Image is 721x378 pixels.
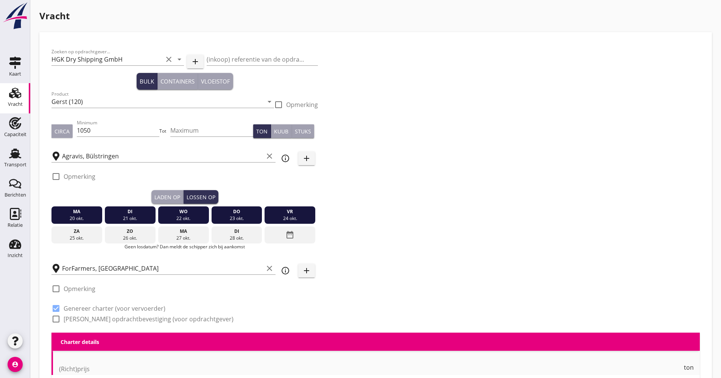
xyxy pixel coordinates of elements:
div: 23 okt. [213,215,260,222]
button: Kuub [271,124,292,138]
div: 20 okt. [53,215,100,222]
i: arrow_drop_down [175,55,184,64]
i: info_outline [281,154,290,163]
div: 21 okt. [107,215,154,222]
i: clear [265,152,274,161]
div: Kaart [9,71,21,76]
i: info_outline [281,266,290,275]
input: Losplaats [62,262,263,274]
input: Maximum [170,124,253,136]
div: Stuks [295,127,311,135]
div: do [213,208,260,215]
input: (inkoop) referentie van de opdrachtgever [207,53,318,65]
div: di [107,208,154,215]
button: Circa [51,124,73,138]
label: Genereer charter (voor vervoerder) [64,305,165,312]
input: Minimum [77,124,160,136]
label: Opmerking [64,173,95,180]
div: ma [160,228,207,235]
label: Opmerking [286,101,318,108]
i: add [191,57,200,66]
div: 24 okt. [266,215,313,222]
div: Bulk [140,77,154,86]
div: wo [160,208,207,215]
p: Geen losdatum? Dan meldt de schipper zich bij aankomst [51,243,318,250]
input: Zoeken op opdrachtgever... [51,53,163,65]
button: Containers [157,73,198,90]
i: account_circle [8,357,23,372]
div: Relatie [8,223,23,228]
button: Stuks [292,124,314,138]
input: (Richt)prijs [59,363,682,375]
label: Opmerking [64,285,95,293]
label: [PERSON_NAME] opdrachtbevestiging (voor opdrachtgever) [64,315,234,323]
i: date_range [285,228,294,242]
div: 27 okt. [160,235,207,242]
i: add [302,266,311,275]
div: Containers [160,77,195,86]
img: logo-small.a267ee39.svg [2,2,29,30]
div: zo [107,228,154,235]
div: 25 okt. [53,235,100,242]
div: Kuub [274,127,288,135]
span: ton [684,364,694,370]
button: Laden op [151,190,184,204]
i: arrow_drop_down [265,97,274,106]
input: Product [51,96,263,108]
div: Ton [256,127,268,135]
div: Circa [55,127,70,135]
div: Laden op [154,193,180,201]
i: add [302,154,311,163]
div: Capaciteit [4,132,26,137]
div: Transport [4,162,26,167]
i: clear [265,264,274,273]
div: 22 okt. [160,215,207,222]
div: Vloeistof [201,77,230,86]
div: Vracht [8,102,23,107]
button: Bulk [137,73,157,90]
div: Lossen op [187,193,215,201]
div: di [213,228,260,235]
div: Tot [159,128,170,135]
div: Inzicht [8,253,23,258]
button: Ton [253,124,271,138]
i: clear [164,55,173,64]
div: ma [53,208,100,215]
button: Lossen op [184,190,218,204]
div: vr [266,208,313,215]
div: 26 okt. [107,235,154,242]
div: za [53,228,100,235]
h1: Vracht [39,9,712,23]
div: 28 okt. [213,235,260,242]
div: Berichten [5,192,26,197]
button: Vloeistof [198,73,233,90]
input: Laadplaats [62,150,263,162]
